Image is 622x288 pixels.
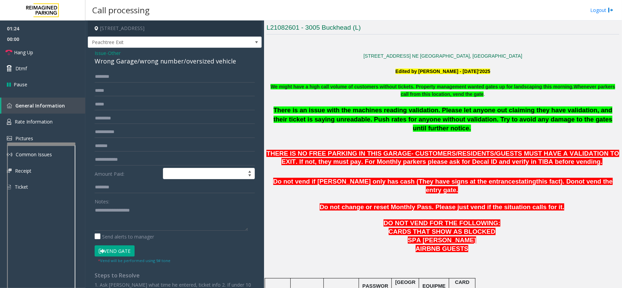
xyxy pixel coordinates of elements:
[536,178,575,185] span: this fact). Do
[98,258,170,263] small: Vend will be performed using 9# tone
[590,6,613,14] a: Logout
[15,118,53,125] span: Rate Information
[608,6,613,14] img: logout
[515,178,536,185] span: stating
[1,98,85,114] a: General Information
[14,49,33,56] span: Hang Up
[363,53,522,59] a: [STREET_ADDRESS] NE [GEOGRAPHIC_DATA], [GEOGRAPHIC_DATA]
[426,178,613,193] span: not vend the entry gate.
[245,168,254,174] span: Increase value
[89,2,153,18] h3: Call processing
[93,168,161,179] label: Amount Paid:
[408,236,476,244] span: SPA [PERSON_NAME]
[416,245,468,252] span: AIRBNB GUESTS
[271,84,573,89] span: We might have a high call volume of customers without tickets. Property management wanted gates u...
[389,228,496,235] span: CARDS THAT SHOW AS BLOCKED
[273,178,515,185] span: Do not vend if [PERSON_NAME] only has cash (They have signs at the entrance
[95,272,255,279] h4: Steps to Resolve
[95,196,109,205] label: Notes:
[95,49,106,57] span: Issue
[95,57,255,66] div: Wrong Garage/wrong number/oversized vehicle
[274,106,612,132] span: There is an issue with the machines reading validation. Please let anyone out claiming they have ...
[88,37,227,48] span: Peachtree Exit
[95,245,135,257] button: Vend Gate
[14,81,27,88] span: Pause
[15,65,27,72] span: Dtmf
[7,136,12,141] img: 'icon'
[88,20,262,37] h4: [STREET_ADDRESS]
[15,135,33,142] span: Pictures
[384,219,500,227] span: DO NOT VEND FOR THE FOLLOWING:
[320,203,564,211] span: Do not change or reset Monthly Pass. Please just vend if the situation calls for it.
[108,49,121,57] span: Other
[396,69,490,74] b: Edited by [PERSON_NAME] - [DATE]'2025
[7,103,12,108] img: 'icon'
[106,50,121,56] span: -
[15,102,65,109] span: General Information
[7,119,11,125] img: 'icon'
[245,174,254,179] span: Decrease value
[266,150,619,165] span: THERE IS NO FREE PARKING IN THIS GARAGE- CUSTOMERS/RESIDENTS/GUESTS MUST HAVE A VALIDATION TO EXI...
[266,23,619,34] h3: L21082601 - 3005 Buckhead (L)
[95,233,154,240] label: Send alerts to manager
